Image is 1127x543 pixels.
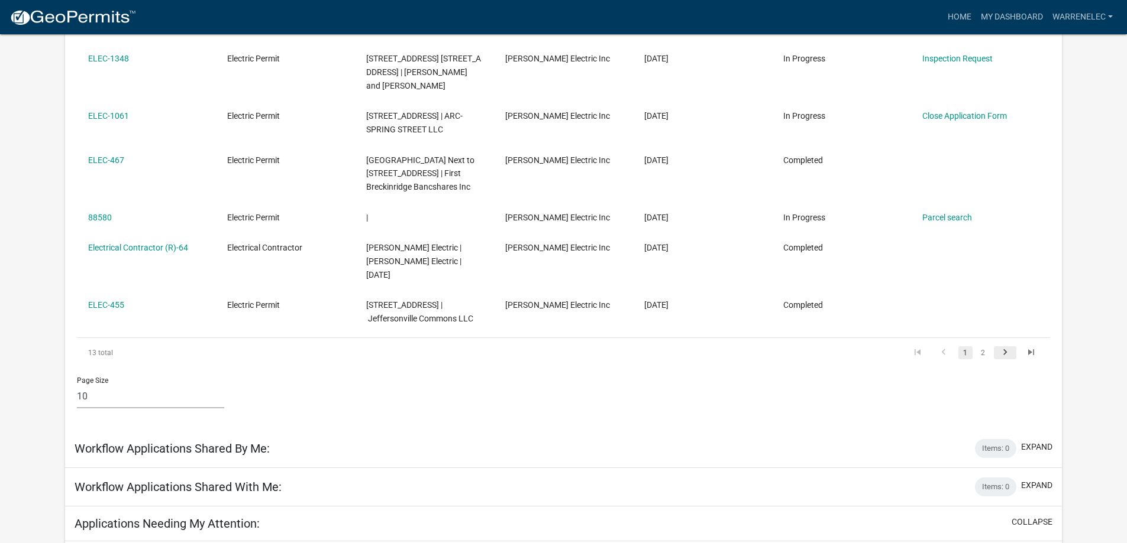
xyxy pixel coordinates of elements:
[1021,441,1052,453] button: expand
[227,213,280,222] span: Electric Permit
[366,213,368,222] span: |
[366,155,474,192] span: EAST 10TH STREET Next to 3511 E 10th Street | First Breckinridge Bancshares Inc
[505,243,610,252] span: Warren Electric Inc
[644,300,669,310] span: 01/18/2023
[88,300,124,310] a: ELEC-455
[227,243,302,252] span: Electrical Contractor
[958,346,973,359] a: 1
[505,213,610,222] span: Warren Electric Inc
[366,243,461,279] span: Warren Electric | Warren Electric | 12/31/2023
[88,213,112,222] a: 88580
[1048,6,1118,28] a: warrenelec
[1021,479,1052,492] button: expand
[227,155,280,165] span: Electric Permit
[644,243,669,252] span: 01/18/2023
[976,6,1048,28] a: My Dashboard
[227,54,280,63] span: Electric Permit
[783,243,823,252] span: Completed
[975,477,1016,496] div: Items: 0
[906,346,929,359] a: go to first page
[88,111,129,121] a: ELEC-1061
[922,213,972,222] a: Parcel search
[77,338,269,368] div: 13 total
[75,441,270,456] h5: Workflow Applications Shared By Me:
[932,346,955,359] a: go to previous page
[88,155,124,165] a: ELEC-467
[505,54,610,63] span: Warren Electric Inc
[366,111,463,134] span: 228 SPRING STREET 228 Spring St., Suite 106 | ARC-SPRING STREET LLC
[783,213,825,222] span: In Progress
[505,155,610,165] span: Warren Electric Inc
[783,300,823,310] span: Completed
[783,54,825,63] span: In Progress
[922,54,993,63] a: Inspection Request
[957,343,974,363] li: page 1
[644,54,669,63] span: 02/19/2024
[88,243,188,252] a: Electrical Contractor (R)-64
[1020,346,1042,359] a: go to last page
[943,6,976,28] a: Home
[505,300,610,310] span: Warren Electric Inc
[227,111,280,121] span: Electric Permit
[505,111,610,121] span: Warren Electric Inc
[976,346,990,359] a: 2
[75,516,260,531] h5: Applications Needing My Attention:
[644,213,669,222] span: 01/20/2023
[644,111,669,121] span: 10/03/2023
[75,480,282,494] h5: Workflow Applications Shared With Me:
[227,300,280,310] span: Electric Permit
[783,111,825,121] span: In Progress
[994,346,1016,359] a: go to next page
[783,155,823,165] span: Completed
[366,300,473,323] span: 4011 EAST HIGHWAY 62 4011 E. Tenth Street | Jeffersonville Commons LLC
[922,111,1007,121] a: Close Application Form
[974,343,992,363] li: page 2
[88,54,129,63] a: ELEC-1348
[644,155,669,165] span: 01/23/2023
[1012,516,1052,528] button: collapse
[366,54,481,90] span: 111 PAWNEE DRIVE 111 Pawnee Drive | Applegate Dylan R and Madill Jessica R
[975,439,1016,458] div: Items: 0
